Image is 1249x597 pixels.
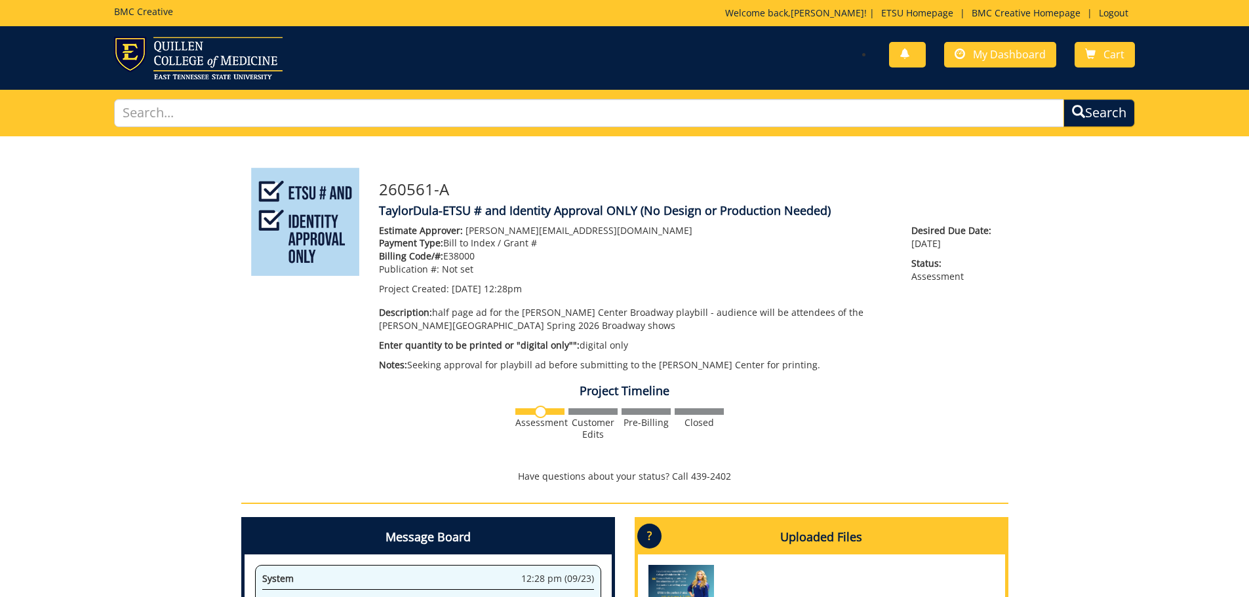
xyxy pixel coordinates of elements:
[379,339,580,351] span: Enter quantity to be printed or "digital only"":
[442,263,473,275] span: Not set
[1075,42,1135,67] a: Cart
[241,470,1008,483] p: Have questions about your status? Call 439-2402
[521,572,594,585] span: 12:28 pm (09/23)
[725,7,1135,20] p: Welcome back, ! | | |
[875,7,960,19] a: ETSU Homepage
[515,417,565,429] div: Assessment
[245,520,612,554] h4: Message Board
[379,250,443,262] span: Billing Code/#:
[379,224,463,237] span: Estimate Approver:
[638,520,1005,554] h4: Uploaded Files
[114,7,173,16] h5: BMC Creative
[379,204,999,218] h4: TaylorDula-ETSU # and Identity Approval ONLY (No Design or Production Needed)
[379,250,892,263] p: E38000
[379,339,892,352] p: digital only
[114,37,283,79] img: ETSU logo
[622,417,671,429] div: Pre-Billing
[379,237,892,250] p: Bill to Index / Grant #
[675,417,724,429] div: Closed
[568,417,618,440] div: Customer Edits
[241,385,1008,398] h4: Project Timeline
[911,224,998,250] p: [DATE]
[114,99,1065,127] input: Search...
[379,306,432,318] span: Description:
[379,237,443,249] span: Payment Type:
[791,7,864,19] a: [PERSON_NAME]
[637,524,662,549] p: ?
[944,42,1056,67] a: My Dashboard
[1092,7,1135,19] a: Logout
[379,358,892,372] p: Seeking approval for playbill ad before submitting to the [PERSON_NAME] Center for printing.
[534,406,547,418] img: no
[379,282,449,295] span: Project Created:
[1063,99,1135,127] button: Search
[965,7,1087,19] a: BMC Creative Homepage
[911,257,998,270] span: Status:
[379,181,999,198] h3: 260561-A
[379,263,439,275] span: Publication #:
[973,47,1046,62] span: My Dashboard
[911,224,998,237] span: Desired Due Date:
[262,572,294,585] span: System
[251,168,359,276] img: Product featured image
[379,224,892,237] p: [PERSON_NAME][EMAIL_ADDRESS][DOMAIN_NAME]
[452,282,522,295] span: [DATE] 12:28pm
[379,306,892,332] p: half page ad for the [PERSON_NAME] Center Broadway playbill - audience will be attendees of the [...
[1103,47,1124,62] span: Cart
[379,358,407,371] span: Notes:
[911,257,998,283] p: Assessment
